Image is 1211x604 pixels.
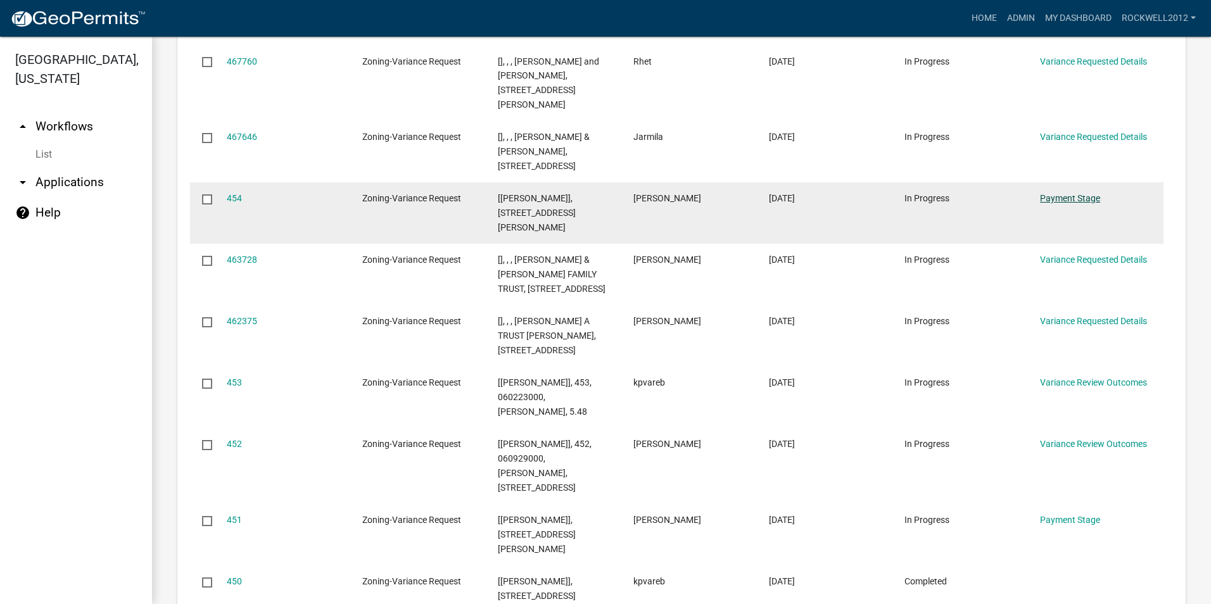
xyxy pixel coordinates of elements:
[769,377,795,387] span: 08/11/2025
[227,576,242,586] a: 450
[362,576,461,586] span: Zoning-Variance Request
[1040,132,1147,142] a: Variance Requested Details
[904,515,949,525] span: In Progress
[769,255,795,265] span: 08/14/2025
[967,6,1002,30] a: Home
[633,255,701,265] span: vanraden
[633,193,701,203] span: Trevor Deyo
[769,193,795,203] span: 08/14/2025
[633,132,663,142] span: Jarmila
[15,119,30,134] i: arrow_drop_up
[15,175,30,190] i: arrow_drop_down
[1040,439,1147,449] a: Variance Review Outcomes
[904,255,949,265] span: In Progress
[904,576,947,586] span: Completed
[904,316,949,326] span: In Progress
[633,439,701,449] span: Al Clark
[904,56,949,66] span: In Progress
[904,193,949,203] span: In Progress
[227,193,242,203] a: 454
[1040,515,1100,525] a: Payment Stage
[904,132,949,142] span: In Progress
[633,515,701,525] span: Jay Corn
[633,316,701,326] span: Gregg Simonson
[1117,6,1201,30] a: Rockwell2012
[1040,255,1147,265] a: Variance Requested Details
[227,255,257,265] a: 463728
[498,132,590,171] span: [], , , JAROSLAV & JARMILA SOLC, 37129 RED TOP RD
[1040,316,1147,326] a: Variance Requested Details
[769,56,795,66] span: 08/22/2025
[227,132,257,142] a: 467646
[769,316,795,326] span: 08/11/2025
[1040,193,1100,203] a: Payment Stage
[1002,6,1040,30] a: Admin
[498,193,576,232] span: [Susan Rockwell], 454, 081009000, GUILLERMO MARROQUIN GALVEZ, 20340 CO RD 131
[1040,56,1147,66] a: Variance Requested Details
[769,515,795,525] span: 07/30/2025
[769,576,795,586] span: 07/29/2025
[227,377,242,387] a: 453
[362,255,461,265] span: Zoning-Variance Request
[904,439,949,449] span: In Progress
[633,576,665,586] span: kpvareb
[362,515,461,525] span: Zoning-Variance Request
[904,377,949,387] span: In Progress
[769,439,795,449] span: 08/11/2025
[227,56,257,66] a: 467760
[498,377,592,417] span: [Susan Rockwell], 453, 060223000, RANDY BARTA, 5.48
[1040,6,1117,30] a: My Dashboard
[362,193,461,203] span: Zoning-Variance Request
[633,377,665,387] span: kpvareb
[1040,377,1147,387] a: Variance Review Outcomes
[362,132,461,142] span: Zoning-Variance Request
[227,439,242,449] a: 452
[498,439,592,492] span: [Susan Rockwell], 452, 060929000, JOSEPH SCHROEDER, 14406 shoreline ln
[362,439,461,449] span: Zoning-Variance Request
[633,56,652,66] span: Rhet
[15,205,30,220] i: help
[498,515,576,554] span: [Susan Rockwell], 451, 190928000, CORN DAILEY TRUST, 24236 CO HWY 22
[227,515,242,525] a: 451
[362,377,461,387] span: Zoning-Variance Request
[769,132,795,142] span: 08/21/2025
[498,316,596,355] span: [], , , SHIRLEY A TRUST SIMONSON, 34090 E BOOT LAKE RD
[362,56,461,66] span: Zoning-Variance Request
[362,316,461,326] span: Zoning-Variance Request
[498,56,599,110] span: [], , , Patrick and Coleen Pfaff, 29861 S. Sugar Bush Road, Ogema, MN
[498,255,605,294] span: [], , , RICK & SHEILA VAN RADEN FAMILY TRUST, 29985 LAKE SIX RD
[227,316,257,326] a: 462375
